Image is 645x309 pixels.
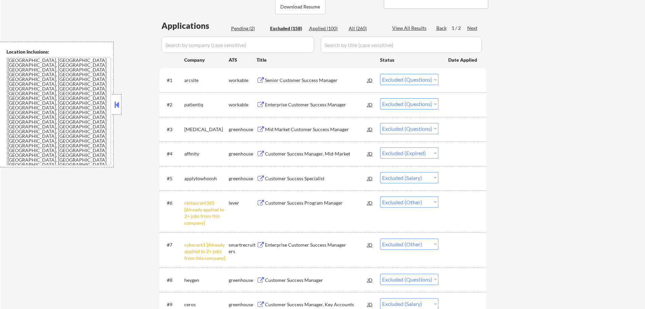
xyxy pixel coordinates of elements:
div: Customer Success Specialist [265,175,367,182]
div: #4 [167,150,179,157]
div: Applications [162,22,229,30]
div: Senior Customer Success Manager [265,77,367,84]
div: restaurant365 [Already applied to 2+ jobs from this company] [184,200,229,226]
div: JD [367,147,374,160]
div: JD [367,98,374,110]
div: Mid Market Customer Success Manager [265,126,367,133]
div: Applied (100) [309,25,343,32]
div: workable [229,77,257,84]
div: Back [436,25,447,32]
div: Enterprise Customer Success Manager [265,242,367,248]
div: applytowhoosh [184,175,229,182]
div: #2 [167,101,179,108]
div: JD [367,172,374,184]
div: workable [229,101,257,108]
div: affinity [184,150,229,157]
div: #9 [167,301,179,308]
div: Customer Success Manager, Mid-Market [265,150,367,157]
div: Date Applied [448,57,478,63]
div: Customer Success Manager, Key Accounts [265,301,367,308]
div: Status [380,54,438,66]
div: ceros [184,301,229,308]
div: #5 [167,175,179,182]
div: greenhouse [229,301,257,308]
div: greenhouse [229,126,257,133]
div: Pending (2) [231,25,265,32]
div: 1 / 2 [452,25,467,32]
div: JD [367,274,374,286]
div: #6 [167,200,179,206]
div: greenhouse [229,150,257,157]
div: heygen [184,277,229,284]
div: cyberark1 [Already applied to 2+ jobs from this company] [184,242,229,262]
div: Next [467,25,478,32]
input: Search by company (case sensitive) [162,37,314,53]
div: JD [367,123,374,135]
div: #3 [167,126,179,133]
div: View All Results [392,25,429,32]
div: smartrecruiters [229,242,257,255]
div: Excluded (158) [270,25,304,32]
div: Enterprise Customer Success Manager [265,101,367,108]
div: patientiq [184,101,229,108]
div: Customer Success Manager [265,277,367,284]
div: #8 [167,277,179,284]
div: arcsite [184,77,229,84]
div: Title [257,57,374,63]
div: greenhouse [229,277,257,284]
div: greenhouse [229,175,257,182]
div: JD [367,197,374,209]
div: Customer Success Program Manager [265,200,367,206]
div: JD [367,239,374,251]
div: #7 [167,242,179,248]
div: lever [229,200,257,206]
div: JD [367,74,374,86]
div: #1 [167,77,179,84]
input: Search by title (case sensitive) [321,37,482,53]
div: [MEDICAL_DATA] [184,126,229,133]
div: ATS [229,57,257,63]
div: Company [184,57,229,63]
div: All (260) [349,25,383,32]
div: Location Inclusions: [6,48,111,55]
